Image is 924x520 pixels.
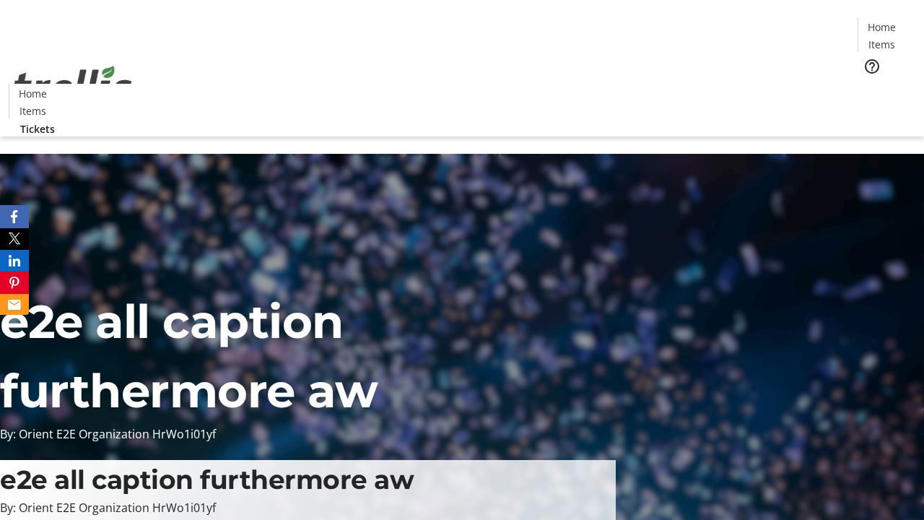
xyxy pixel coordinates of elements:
span: Tickets [869,84,904,99]
span: Home [19,86,47,101]
a: Items [858,37,905,52]
span: Tickets [20,121,55,136]
span: Items [868,37,895,52]
a: Home [9,86,56,101]
span: Items [19,103,46,118]
span: Home [868,19,896,35]
img: Orient E2E Organization HrWo1i01yf's Logo [9,50,137,122]
a: Home [858,19,905,35]
button: Help [858,52,886,81]
a: Tickets [9,121,66,136]
a: Tickets [858,84,915,99]
a: Items [9,103,56,118]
